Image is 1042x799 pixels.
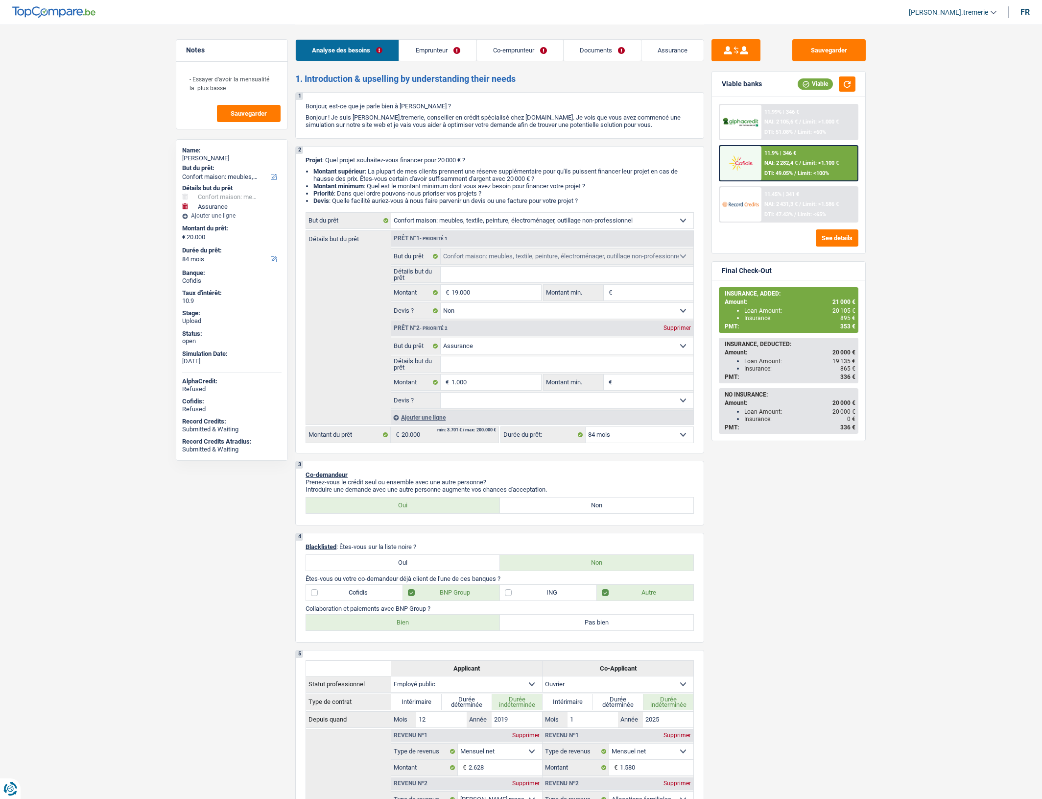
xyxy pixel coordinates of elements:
[798,170,829,176] span: Limit: <100%
[182,377,282,385] div: AlphaCredit:
[803,119,839,125] span: Limit: >1.000 €
[543,780,581,786] div: Revenu nº2
[391,780,430,786] div: Revenu nº2
[182,398,282,405] div: Cofidis:
[840,365,855,372] span: 865 €
[477,40,563,61] a: Co-emprunteur
[306,114,694,128] p: Bonjour ! Je suis [PERSON_NAME].tremerie, conseiller en crédit spécialisé chez [DOMAIN_NAME]. Je ...
[832,408,855,415] span: 20 000 €
[182,405,282,413] div: Refused
[217,105,281,122] button: Sauvegarder
[391,393,441,408] label: Devis ?
[500,498,694,513] label: Non
[296,650,303,658] div: 5
[832,349,855,356] span: 20 000 €
[543,712,568,727] label: Mois
[182,289,282,297] div: Taux d'intérêt:
[231,110,267,117] span: Sauvegarder
[510,732,542,738] div: Supprimer
[391,410,693,424] div: Ajouter une ligne
[725,290,855,297] div: INSURANCE, ADDED:
[840,323,855,330] span: 353 €
[901,4,996,21] a: [PERSON_NAME].tremerie
[182,247,280,254] label: Durée du prêt:
[641,40,704,61] a: Assurance
[798,129,826,135] span: Limit: <60%
[764,109,799,115] div: 11.99% | 346 €
[744,307,855,314] div: Loan Amount:
[182,350,282,358] div: Simulation Date:
[722,195,758,213] img: Record Credits
[564,40,641,61] a: Documents
[420,325,448,331] span: - Priorité 2
[306,543,694,550] p: : Êtes-vous sur la liste noire ?
[798,211,826,218] span: Limit: <65%
[296,533,303,541] div: 4
[543,694,593,710] label: Intérimaire
[722,117,758,128] img: AlphaCredit
[306,575,694,582] p: Êtes-vous ou votre co-demandeur déjà client de l'une de ces banques ?
[182,385,282,393] div: Refused
[182,357,282,365] div: [DATE]
[722,267,772,275] div: Final Check-Out
[313,197,329,204] span: Devis
[182,147,282,154] div: Name:
[182,269,282,277] div: Banque:
[744,365,855,372] div: Insurance:
[1020,7,1030,17] div: fr
[909,8,988,17] span: [PERSON_NAME].tremerie
[458,760,469,775] span: €
[543,744,609,759] label: Type de revenus
[306,711,391,727] th: Depuis quand
[593,694,643,710] label: Durée déterminée
[306,615,500,630] label: Bien
[182,277,282,285] div: Cofidis
[832,299,855,305] span: 21 000 €
[764,119,798,125] span: NAI: 2 105,6 €
[296,40,399,61] a: Analyse des besoins
[313,190,694,197] li: : Dans quel ordre pouvons-nous prioriser vos projets ?
[313,168,694,182] li: : La plupart de mes clients prennent une réserve supplémentaire pour qu'ils puissent financer leu...
[799,119,801,125] span: /
[296,461,303,469] div: 3
[792,39,866,61] button: Sauvegarder
[306,478,694,486] p: Prenez-vous le crédit seul ou ensemble avec une autre personne?
[722,154,758,172] img: Cofidis
[306,427,391,443] label: Montant du prêt
[799,160,801,166] span: /
[186,46,278,54] h5: Notes
[306,156,694,164] p: : Quel projet souhaitez-vous financer pour 20 000 € ?
[306,486,694,493] p: Introduire une demande avec une autre personne augmente vos chances d'acceptation.
[816,229,858,247] button: See details
[543,760,609,775] label: Montant
[799,201,801,207] span: /
[744,358,855,365] div: Loan Amount:
[725,349,855,356] div: Amount:
[441,375,451,390] span: €
[661,325,693,331] div: Supprimer
[391,285,441,300] label: Montant
[399,40,476,61] a: Emprunteur
[661,732,693,738] div: Supprimer
[313,182,364,190] strong: Montant minimum
[182,438,282,446] div: Record Credits Atradius:
[492,694,543,710] label: Durée indéterminée
[725,299,855,305] div: Amount:
[391,427,402,443] span: €
[840,374,855,380] span: 336 €
[437,428,496,432] div: min: 3.701 € / max: 200.000 €
[391,267,441,282] label: Détails but du prêt
[420,236,448,241] span: - Priorité 1
[803,160,839,166] span: Limit: >1.100 €
[722,80,762,88] div: Viable banks
[500,555,694,571] label: Non
[764,211,793,218] span: DTI: 47.43%
[182,225,280,232] label: Montant du prêt:
[744,416,855,423] div: Insurance:
[794,129,796,135] span: /
[840,424,855,431] span: 336 €
[500,585,597,600] label: ING
[764,170,793,176] span: DTI: 49.05%
[764,129,793,135] span: DTI: 51.08%
[803,201,839,207] span: Limit: >1.586 €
